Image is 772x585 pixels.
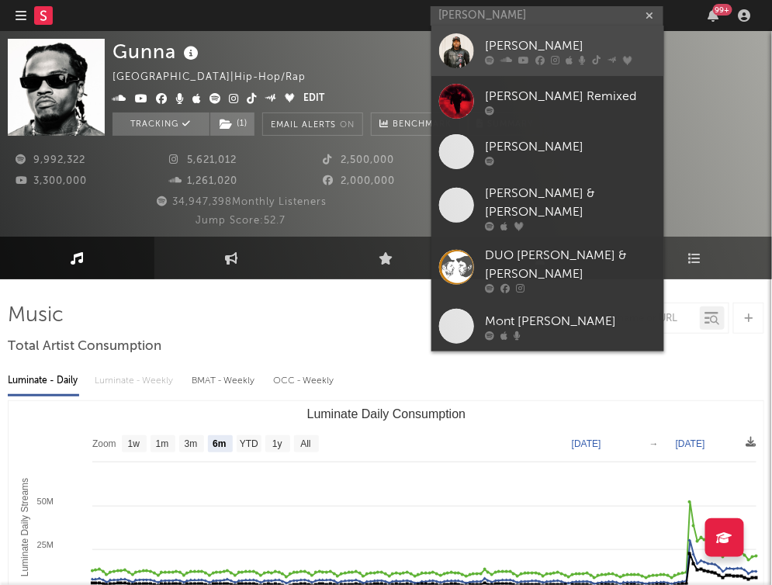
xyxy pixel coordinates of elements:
div: [PERSON_NAME] [486,138,656,157]
text: Zoom [92,439,116,450]
span: 1,261,020 [169,176,237,186]
div: Gunna [113,39,203,64]
div: OCC - Weekly [273,368,335,394]
text: [DATE] [676,438,705,449]
button: (1) [210,112,254,136]
span: ( 1 ) [209,112,255,136]
text: → [649,438,659,449]
div: [PERSON_NAME] & [PERSON_NAME] [486,185,656,222]
a: [PERSON_NAME] Remixed [431,76,664,126]
span: 2,500,000 [323,155,394,165]
div: DUO [PERSON_NAME] & [PERSON_NAME] [486,247,656,284]
span: Total Artist Consumption [8,337,161,356]
text: Luminate Daily Consumption [307,407,466,421]
span: Benchmark [393,116,452,134]
text: 50M [37,497,54,506]
text: YTD [240,439,258,450]
div: [GEOGRAPHIC_DATA] | Hip-Hop/Rap [113,68,324,87]
text: 25M [37,540,54,549]
div: [PERSON_NAME] Remixed [486,88,656,106]
text: 1y [272,439,282,450]
a: [PERSON_NAME] & [PERSON_NAME] [431,177,664,239]
button: Edit [303,90,324,109]
text: 1w [128,439,140,450]
text: 1m [156,439,169,450]
text: Luminate Daily Streams [19,478,30,576]
em: On [340,121,355,130]
text: [DATE] [572,438,601,449]
button: 99+ [708,9,719,22]
a: DUO [PERSON_NAME] & [PERSON_NAME] [431,239,664,301]
div: Mont [PERSON_NAME] [486,313,656,331]
a: Mont [PERSON_NAME] [431,301,664,351]
button: Tracking [113,112,209,136]
a: [PERSON_NAME] [431,26,664,76]
a: Benchmark [371,112,460,136]
text: All [300,439,310,450]
span: 34,947,398 Monthly Listeners [154,197,327,207]
span: 3,300,000 [16,176,87,186]
div: BMAT - Weekly [192,368,258,394]
span: 5,621,012 [169,155,237,165]
input: Search for artists [431,6,663,26]
a: [PERSON_NAME] [431,126,664,177]
text: 3m [185,439,198,450]
div: Luminate - Daily [8,368,79,394]
text: 6m [213,439,226,450]
div: 99 + [713,4,732,16]
div: [PERSON_NAME] [486,37,656,56]
span: 2,000,000 [323,176,395,186]
button: Email AlertsOn [262,112,363,136]
span: Jump Score: 52.7 [196,216,286,226]
span: 9,992,322 [16,155,85,165]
